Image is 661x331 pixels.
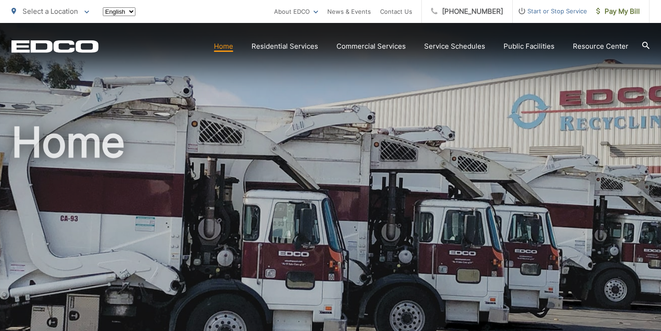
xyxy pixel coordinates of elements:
[336,41,406,52] a: Commercial Services
[274,6,318,17] a: About EDCO
[22,7,78,16] span: Select a Location
[424,41,485,52] a: Service Schedules
[380,6,412,17] a: Contact Us
[103,7,135,16] select: Select a language
[11,40,99,53] a: EDCD logo. Return to the homepage.
[214,41,233,52] a: Home
[596,6,640,17] span: Pay My Bill
[327,6,371,17] a: News & Events
[504,41,555,52] a: Public Facilities
[573,41,628,52] a: Resource Center
[252,41,318,52] a: Residential Services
